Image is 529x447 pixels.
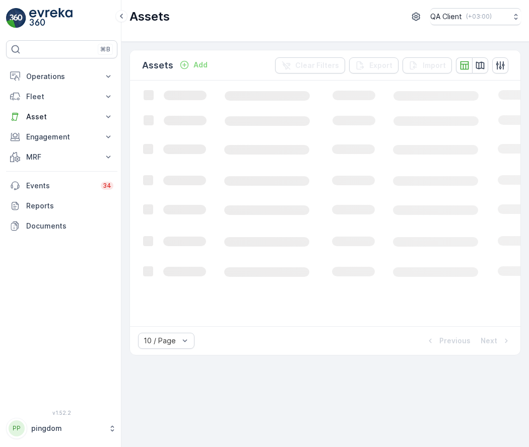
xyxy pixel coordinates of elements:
[26,181,95,191] p: Events
[480,335,512,347] button: Next
[369,60,392,70] p: Export
[26,132,97,142] p: Engagement
[193,60,208,70] p: Add
[6,176,117,196] a: Events34
[6,8,26,28] img: logo
[6,410,117,416] span: v 1.52.2
[6,196,117,216] a: Reports
[275,57,345,73] button: Clear Filters
[103,182,111,190] p: 34
[6,107,117,127] button: Asset
[6,418,117,439] button: PPpingdom
[29,8,73,28] img: logo_light-DOdMpM7g.png
[6,66,117,87] button: Operations
[6,216,117,236] a: Documents
[403,57,452,73] button: Import
[142,58,173,72] p: Assets
[424,335,472,347] button: Previous
[26,71,97,82] p: Operations
[26,112,97,122] p: Asset
[26,221,113,231] p: Documents
[26,92,97,102] p: Fleet
[6,127,117,147] button: Engagement
[6,147,117,167] button: MRF
[26,152,97,162] p: MRF
[466,13,492,21] p: ( +03:00 )
[295,60,339,70] p: Clear Filters
[129,9,170,25] p: Assets
[481,336,497,346] p: Next
[9,420,25,436] div: PP
[439,336,471,346] p: Previous
[26,201,113,211] p: Reports
[423,60,446,70] p: Import
[349,57,399,73] button: Export
[430,8,521,25] button: QA Client(+03:00)
[31,423,103,433] p: pingdom
[100,45,110,53] p: ⌘B
[175,59,212,71] button: Add
[6,87,117,107] button: Fleet
[430,12,462,22] p: QA Client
